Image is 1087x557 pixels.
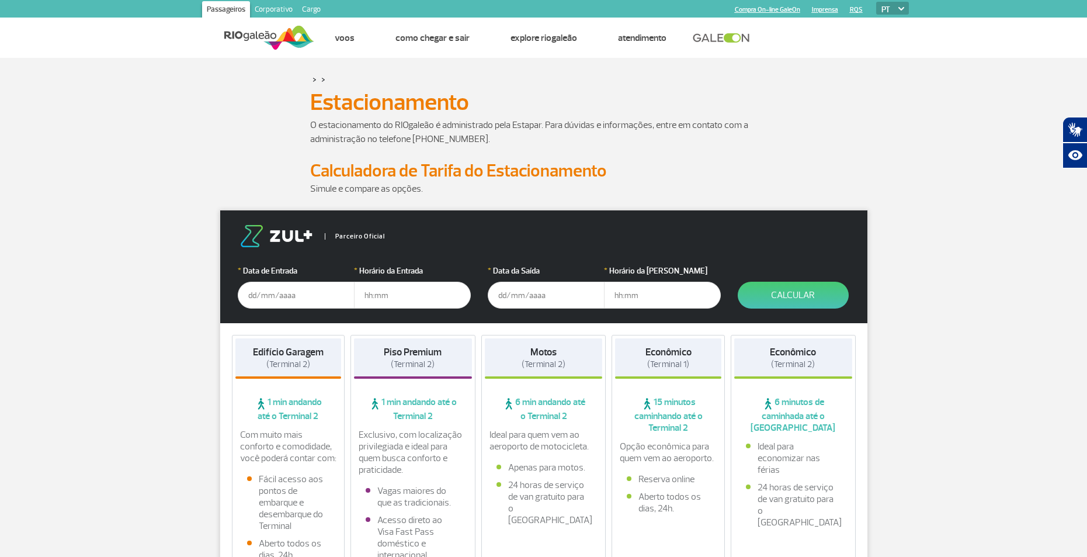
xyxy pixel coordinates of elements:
[310,92,777,112] h1: Estacionamento
[604,282,721,309] input: hh:mm
[530,346,557,358] strong: Motos
[522,359,565,370] span: (Terminal 2)
[615,396,721,434] span: 15 minutos caminhando até o Terminal 2
[850,6,863,13] a: RQS
[645,346,692,358] strong: Econômico
[250,1,297,20] a: Corporativo
[297,1,325,20] a: Cargo
[771,359,815,370] span: (Terminal 2)
[812,6,838,13] a: Imprensa
[354,265,471,277] label: Horário da Entrada
[310,118,777,146] p: O estacionamento do RIOgaleão é administrado pela Estapar. Para dúvidas e informações, entre em c...
[354,396,472,422] span: 1 min andando até o Terminal 2
[391,359,435,370] span: (Terminal 2)
[321,72,325,86] a: >
[1062,143,1087,168] button: Abrir recursos assistivos.
[325,233,385,240] span: Parceiro Oficial
[770,346,816,358] strong: Econômico
[510,32,577,44] a: Explore RIOgaleão
[604,265,721,277] label: Horário da [PERSON_NAME]
[266,359,310,370] span: (Terminal 2)
[240,429,337,464] p: Com muito mais conforto e comodidade, você poderá contar com:
[247,473,330,532] li: Fácil acesso aos pontos de embarque e desembarque do Terminal
[647,359,689,370] span: (Terminal 1)
[202,1,250,20] a: Passageiros
[335,32,355,44] a: Voos
[496,462,591,473] li: Apenas para motos.
[488,282,605,309] input: dd/mm/aaaa
[620,441,717,464] p: Opção econômica para quem vem ao aeroporto.
[312,72,317,86] a: >
[488,265,605,277] label: Data da Saída
[238,282,355,309] input: dd/mm/aaaa
[627,491,710,514] li: Aberto todos os dias, 24h.
[485,396,603,422] span: 6 min andando até o Terminal 2
[395,32,470,44] a: Como chegar e sair
[238,265,355,277] label: Data de Entrada
[1062,117,1087,143] button: Abrir tradutor de língua de sinais.
[746,441,841,476] li: Ideal para economizar nas férias
[238,225,315,247] img: logo-zul.png
[734,396,852,434] span: 6 minutos de caminhada até o [GEOGRAPHIC_DATA]
[366,485,460,508] li: Vagas maiores do que as tradicionais.
[735,6,800,13] a: Compra On-line GaleOn
[235,396,342,422] span: 1 min andando até o Terminal 2
[738,282,849,309] button: Calcular
[496,479,591,526] li: 24 horas de serviço de van gratuito para o [GEOGRAPHIC_DATA]
[310,160,777,182] h2: Calculadora de Tarifa do Estacionamento
[253,346,324,358] strong: Edifício Garagem
[618,32,666,44] a: Atendimento
[310,182,777,196] p: Simule e compare as opções.
[627,473,710,485] li: Reserva online
[359,429,467,476] p: Exclusivo, com localização privilegiada e ideal para quem busca conforto e praticidade.
[354,282,471,309] input: hh:mm
[1062,117,1087,168] div: Plugin de acessibilidade da Hand Talk.
[384,346,442,358] strong: Piso Premium
[746,482,841,528] li: 24 horas de serviço de van gratuito para o [GEOGRAPHIC_DATA]
[489,429,598,452] p: Ideal para quem vem ao aeroporto de motocicleta.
